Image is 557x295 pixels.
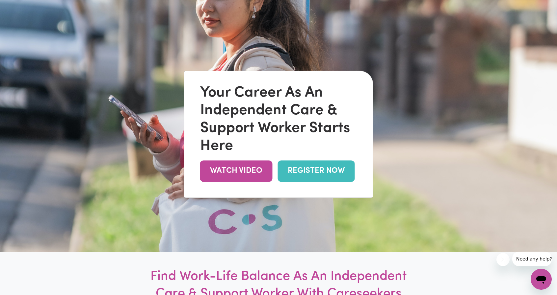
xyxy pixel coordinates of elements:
[278,160,355,182] a: REGISTER NOW
[512,252,552,266] iframe: Message from company
[4,5,40,10] span: Need any help?
[531,269,552,290] iframe: Button to launch messaging window
[200,160,273,182] a: WATCH VIDEO
[496,253,510,266] iframe: Close message
[200,84,357,155] div: Your Career As An Independent Care & Support Worker Starts Here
